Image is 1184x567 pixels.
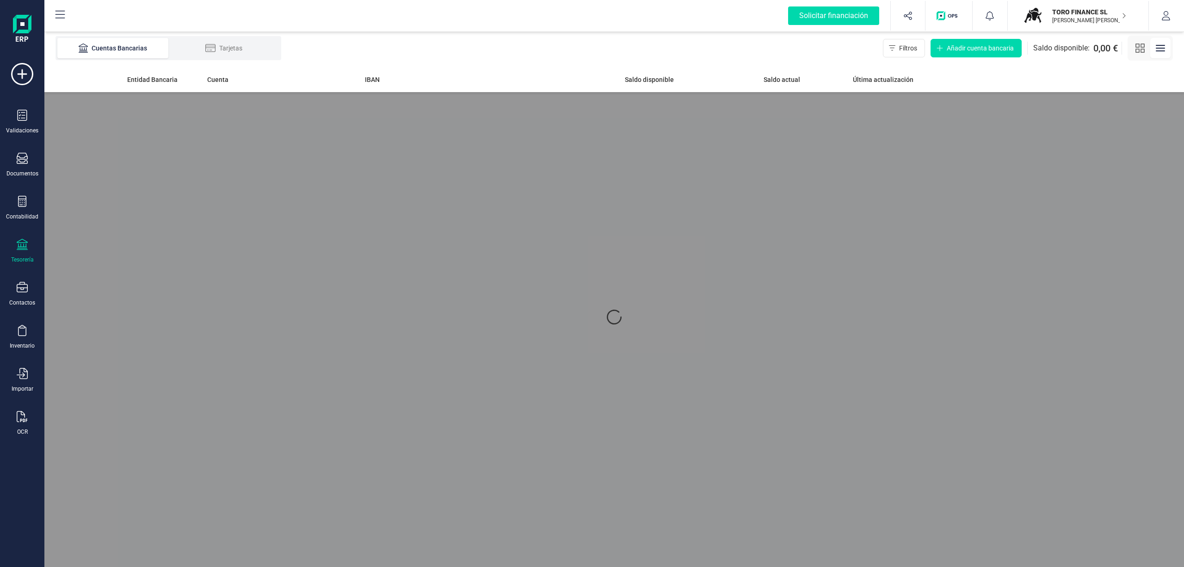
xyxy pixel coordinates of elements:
[947,44,1014,53] span: Añadir cuenta bancaria
[6,127,38,134] div: Validaciones
[17,428,28,436] div: OCR
[1052,7,1126,17] p: TORO FINANCE SL
[1033,43,1090,54] span: Saldo disponible:
[11,256,34,263] div: Tesorería
[1052,17,1126,24] p: [PERSON_NAME] [PERSON_NAME]
[1093,42,1118,55] span: 0,00 €
[853,75,913,84] span: Última actualización
[365,75,380,84] span: IBAN
[931,39,1022,57] button: Añadir cuenta bancaria
[9,299,35,306] div: Contactos
[937,11,961,20] img: Logo de OPS
[187,44,261,53] div: Tarjetas
[931,1,967,31] button: Logo de OPS
[12,385,33,393] div: Importar
[127,75,178,84] span: Entidad Bancaria
[625,75,674,84] span: Saldo disponible
[788,6,879,25] div: Solicitar financiación
[899,44,917,53] span: Filtros
[764,75,800,84] span: Saldo actual
[207,75,228,84] span: Cuenta
[6,170,38,177] div: Documentos
[13,15,31,44] img: Logo Finanedi
[1023,6,1043,26] img: TO
[1019,1,1137,31] button: TOTORO FINANCE SL[PERSON_NAME] [PERSON_NAME]
[76,44,150,53] div: Cuentas Bancarias
[6,213,38,220] div: Contabilidad
[883,39,925,57] button: Filtros
[10,342,35,349] div: Inventario
[777,1,890,31] button: Solicitar financiación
